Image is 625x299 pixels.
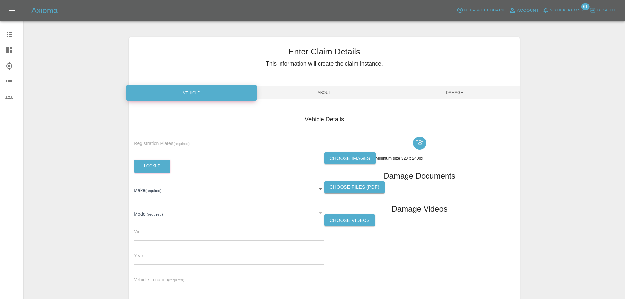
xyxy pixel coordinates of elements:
h1: Damage Documents [384,171,455,181]
h5: Axioma [31,5,58,16]
button: Help & Feedback [455,5,507,15]
span: Damage [389,86,520,99]
small: (required) [173,142,190,146]
button: Open drawer [4,3,20,18]
span: About [259,86,389,99]
button: Logout [588,5,617,15]
span: Notifications [550,7,584,14]
h1: Damage Videos [391,204,447,214]
h5: This information will create the claim instance. [129,59,520,68]
span: Registration Plates [134,141,190,146]
span: Vehicle Location [134,277,184,282]
h3: Enter Claim Details [129,45,520,58]
button: Notifications [541,5,585,15]
span: Logout [597,7,615,14]
div: Vehicle [126,85,257,101]
a: Account [507,5,541,16]
span: Help & Feedback [464,7,505,14]
span: Account [517,7,539,14]
label: Choose files (pdf) [324,181,385,193]
h4: Vehicle Details [134,115,515,124]
span: Year [134,253,143,258]
button: Lookup [134,160,170,173]
span: Vin [134,229,140,234]
label: Choose Videos [324,214,375,226]
label: Choose images [324,152,376,164]
span: 61 [581,3,589,10]
small: (required) [168,278,184,282]
span: Minimum size 320 x 240px [376,156,423,160]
